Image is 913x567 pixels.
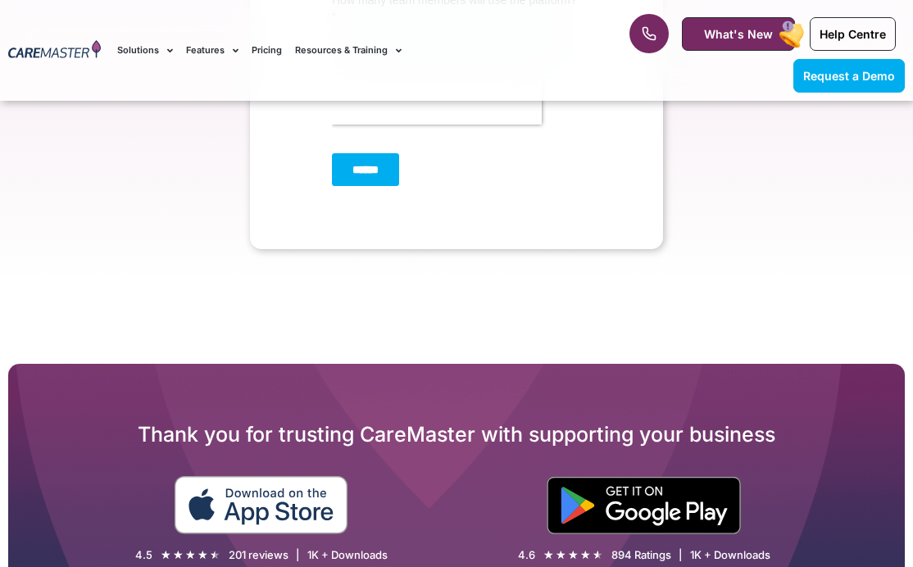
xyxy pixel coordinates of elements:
img: CareMaster Logo [8,40,101,61]
a: Resources & Training [295,23,402,78]
div: 4.5 [135,548,152,562]
a: Solutions [117,23,173,78]
i: ★ [173,547,184,564]
div: 894 Ratings | 1K + Downloads [611,548,770,562]
i: ★ [568,547,579,564]
a: Features [186,23,238,78]
span: Request a Demo [803,69,895,83]
img: small black download on the apple app store button. [174,476,348,534]
div: 4.5/5 [161,547,220,564]
i: ★ [593,547,603,564]
span: What's New [704,27,773,41]
img: "Get is on" Black Google play button. [547,477,741,534]
i: ★ [161,547,171,564]
i: ★ [556,547,566,564]
i: ★ [198,547,208,564]
div: 4.6 [518,548,535,562]
i: ★ [580,547,591,564]
div: 4.6/5 [543,547,603,564]
i: ★ [185,547,196,564]
i: ★ [543,547,554,564]
h2: Thank you for trusting CareMaster with supporting your business [8,421,905,447]
a: Request a Demo [793,59,905,93]
nav: Menu [117,23,582,78]
div: 201 reviews | 1K + Downloads [229,548,388,562]
a: Help Centre [810,17,896,51]
span: Help Centre [820,27,886,41]
a: What's New [682,17,795,51]
i: ★ [210,547,220,564]
a: Pricing [252,23,282,78]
